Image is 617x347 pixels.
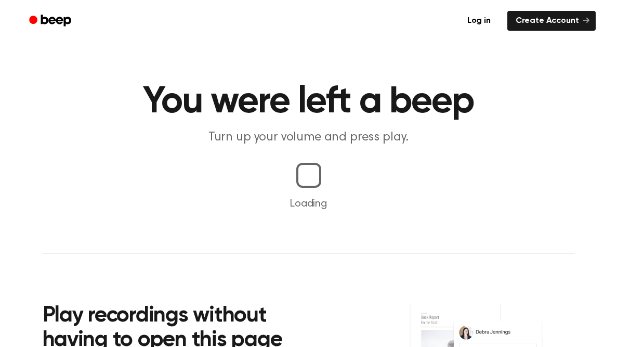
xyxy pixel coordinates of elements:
[507,11,596,31] a: Create Account
[12,196,605,212] p: Loading
[109,129,508,146] p: Turn up your volume and press play.
[43,83,575,121] h1: You were left a beep
[457,9,501,33] a: Log in
[22,11,81,31] a: Beep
